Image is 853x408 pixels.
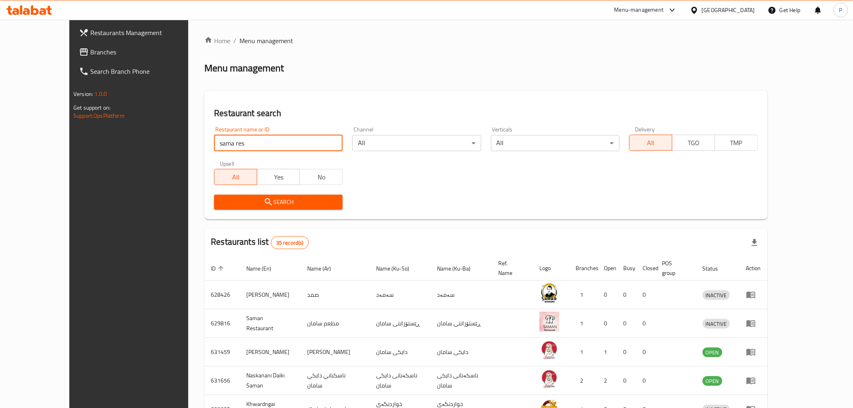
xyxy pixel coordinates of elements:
td: 629816 [204,309,240,338]
td: 1 [569,338,597,366]
td: ناسکەنانی دایکی سامان [431,366,492,395]
th: Closed [636,256,655,281]
span: Branches [90,47,205,57]
a: Restaurants Management [73,23,212,42]
h2: Menu management [204,62,284,75]
td: 0 [636,338,655,366]
td: 0 [617,366,636,395]
span: POS group [662,258,687,278]
div: Menu [746,376,761,385]
span: Ref. Name [498,258,523,278]
span: ID [211,264,226,273]
td: ڕێستۆرانتی سامان [370,309,431,338]
button: Yes [257,169,300,185]
span: Name (En) [246,264,282,273]
span: All [218,171,254,183]
label: Upsell [220,161,235,167]
td: 0 [636,309,655,338]
span: 35 record(s) [271,239,308,247]
td: 0 [636,366,655,395]
th: Branches [569,256,597,281]
div: All [352,135,481,151]
td: 628426 [204,281,240,309]
img: Samad [539,283,560,303]
td: 631656 [204,366,240,395]
div: Export file [745,233,764,252]
td: دایکی سامان [431,338,492,366]
td: 0 [597,281,617,309]
span: TMP [718,137,755,149]
td: Saman Restaurant [240,309,301,338]
td: ناسكناني دايكي سامان [301,366,370,395]
td: سەمەد [370,281,431,309]
div: Menu [746,290,761,300]
nav: breadcrumb [204,36,768,46]
div: OPEN [703,376,722,386]
span: Version: [73,89,93,99]
td: صمد [301,281,370,309]
h2: Restaurants list [211,236,308,249]
span: All [633,137,669,149]
td: [PERSON_NAME] [240,338,301,366]
td: 0 [617,281,636,309]
td: ڕێستۆرانتی سامان [431,309,492,338]
span: 1.0.0 [94,89,107,99]
span: Name (Ar) [308,264,342,273]
span: OPEN [703,348,722,357]
button: All [629,135,672,151]
button: No [300,169,343,185]
div: [GEOGRAPHIC_DATA] [702,6,755,15]
label: Delivery [635,127,655,132]
span: Name (Ku-So) [377,264,420,273]
span: P [839,6,843,15]
td: 1 [597,338,617,366]
a: Support.OpsPlatform [73,110,125,121]
td: 0 [617,309,636,338]
td: 0 [597,309,617,338]
td: 1 [569,309,597,338]
span: Status [703,264,729,273]
a: Search Branch Phone [73,62,212,81]
input: Search for restaurant name or ID.. [214,135,343,151]
span: Menu management [239,36,293,46]
span: Search [221,197,336,207]
td: 2 [597,366,617,395]
td: Naskanani Daiki Saman [240,366,301,395]
td: دایکی سامان [370,338,431,366]
button: Search [214,195,343,210]
span: No [303,171,339,183]
th: Action [740,256,768,281]
div: INACTIVE [703,290,730,300]
button: TMP [715,135,758,151]
span: TGO [676,137,712,149]
td: سەمەد [431,281,492,309]
img: Saman Restaurant [539,312,560,332]
div: Menu-management [614,5,664,15]
a: Home [204,36,230,46]
th: Open [597,256,617,281]
button: TGO [672,135,715,151]
li: / [233,36,236,46]
td: 2 [569,366,597,395]
img: Naskanani Daiki Saman [539,369,560,389]
h2: Restaurant search [214,107,758,119]
span: INACTIVE [703,291,730,300]
span: OPEN [703,377,722,386]
td: 631459 [204,338,240,366]
div: Menu [746,347,761,357]
td: ناسکەنانی دایکی سامان [370,366,431,395]
span: Yes [260,171,297,183]
img: Daiki Saman [539,340,560,360]
td: 1 [569,281,597,309]
span: INACTIVE [703,319,730,329]
div: Total records count [271,236,309,249]
span: Search Branch Phone [90,67,205,76]
span: Get support on: [73,102,110,113]
th: Busy [617,256,636,281]
span: Name (Ku-Ba) [437,264,481,273]
div: Menu [746,318,761,328]
td: [PERSON_NAME] [301,338,370,366]
button: All [214,169,257,185]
